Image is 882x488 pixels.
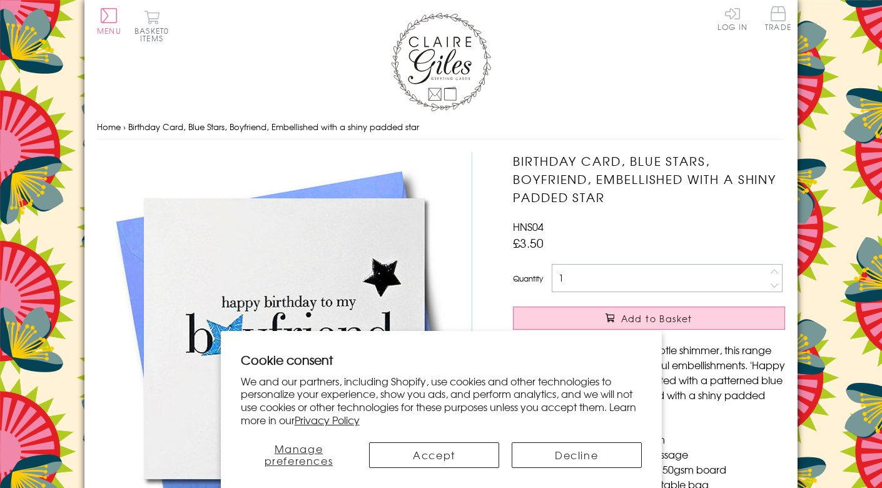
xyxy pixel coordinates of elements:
button: Decline [512,442,642,468]
span: Manage preferences [265,441,333,468]
span: Birthday Card, Blue Stars, Boyfriend, Embellished with a shiny padded star [128,121,419,133]
span: £3.50 [513,234,544,252]
a: Trade [765,6,791,33]
a: Home [97,121,121,133]
span: HNS04 [513,219,544,234]
nav: breadcrumbs [97,114,785,140]
button: Add to Basket [513,307,785,330]
a: Log In [717,6,748,31]
h1: Birthday Card, Blue Stars, Boyfriend, Embellished with a shiny padded star [513,152,785,206]
img: Claire Giles Greetings Cards [391,13,491,111]
span: Add to Basket [621,312,692,325]
span: Trade [765,6,791,31]
span: Menu [97,25,121,36]
button: Menu [97,8,121,34]
p: We and our partners, including Shopify, use cookies and other technologies to personalize your ex... [241,375,642,427]
button: Accept [369,442,499,468]
a: Privacy Policy [295,412,360,427]
button: Manage preferences [240,442,357,468]
span: › [123,121,126,133]
h2: Cookie consent [241,351,642,369]
button: Basket0 items [134,10,169,42]
label: Quantity [513,273,543,284]
span: 0 items [140,25,169,44]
